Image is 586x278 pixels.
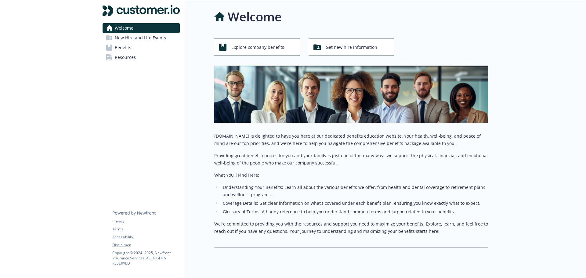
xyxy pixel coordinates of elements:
a: Accessibility [112,234,179,240]
p: We’re committed to providing you with the resources and support you need to maximize your benefit... [214,220,488,235]
button: Explore company benefits [214,38,300,56]
a: Disclaimer [112,242,179,248]
a: New Hire and Life Events [103,33,180,43]
li: Coverage Details: Get clear information on what’s covered under each benefit plan, ensuring you k... [221,200,488,207]
span: Welcome [115,23,133,33]
span: New Hire and Life Events [115,33,166,43]
span: Resources [115,52,136,62]
span: Get new hire information [326,42,377,53]
span: Explore company benefits [231,42,284,53]
a: Terms [112,226,179,232]
a: Benefits [103,43,180,52]
p: Providing great benefit choices for you and your family is just one of the many ways we support t... [214,152,488,167]
p: Copyright © 2024 - 2025 , Newfront Insurance Services, ALL RIGHTS RESERVED [112,250,179,266]
a: Privacy [112,218,179,224]
p: What You’ll Find Here: [214,171,488,179]
p: [DOMAIN_NAME] is delighted to have you here at our dedicated benefits education website. Your hea... [214,132,488,147]
h1: Welcome [228,8,282,26]
li: Understanding Your Benefits: Learn all about the various benefits we offer, from health and denta... [221,184,488,198]
button: Get new hire information [309,38,394,56]
span: Benefits [115,43,131,52]
a: Resources [103,52,180,62]
a: Welcome [103,23,180,33]
img: overview page banner [214,66,488,123]
li: Glossary of Terms: A handy reference to help you understand common terms and jargon related to yo... [221,208,488,215]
